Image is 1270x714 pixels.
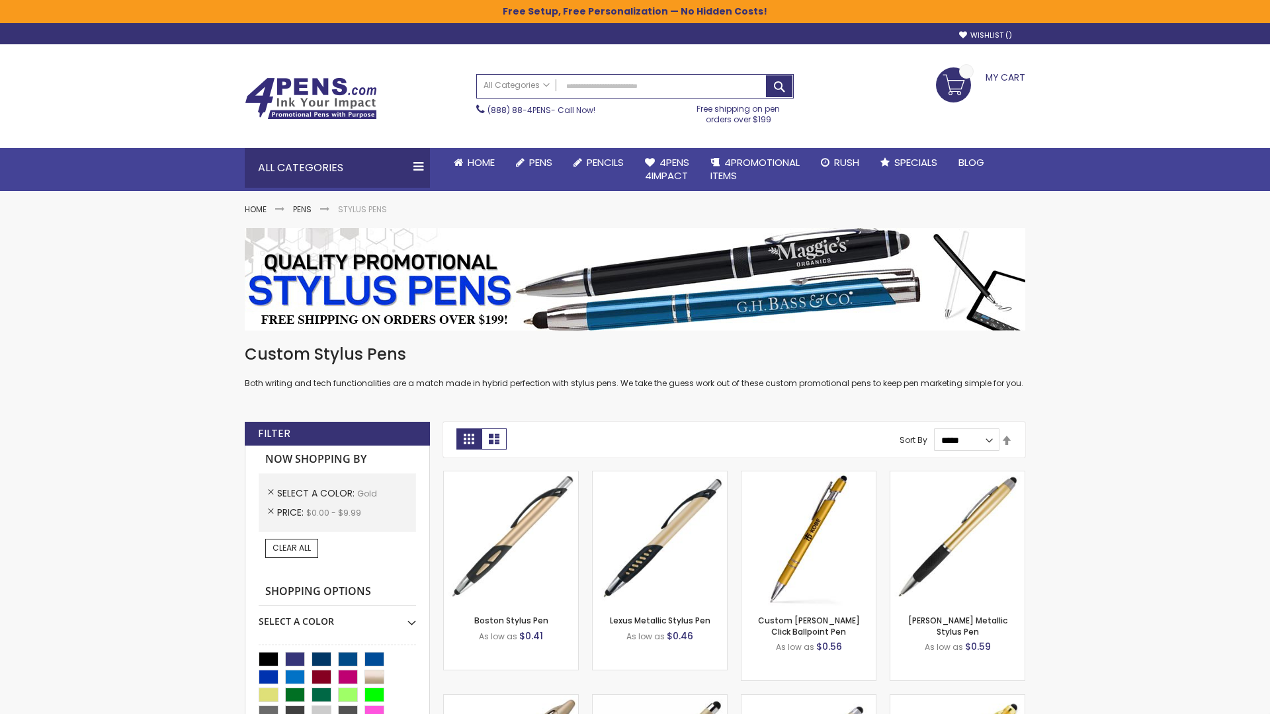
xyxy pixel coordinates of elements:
[587,155,624,169] span: Pencils
[894,155,937,169] span: Specials
[683,99,794,125] div: Free shipping on pen orders over $199
[277,506,306,519] span: Price
[959,30,1012,40] a: Wishlist
[338,204,387,215] strong: Stylus Pens
[667,629,693,643] span: $0.46
[816,640,842,653] span: $0.56
[444,694,578,705] a: Twist Highlighter-Pen Stylus Combo-Gold
[634,148,700,191] a: 4Pens4impact
[900,434,927,446] label: Sort By
[245,77,377,120] img: 4Pens Custom Pens and Promotional Products
[259,578,416,606] strong: Shopping Options
[593,471,727,606] img: Lexus Metallic Stylus Pen-Gold
[306,507,361,518] span: $0.00 - $9.99
[487,104,551,116] a: (888) 88-4PENS
[277,487,357,500] span: Select A Color
[293,204,312,215] a: Pens
[563,148,634,177] a: Pencils
[890,471,1025,482] a: Lory Metallic Stylus Pen-Gold
[273,542,311,553] span: Clear All
[870,148,948,177] a: Specials
[710,155,800,182] span: 4PROMOTIONAL ITEMS
[741,471,876,606] img: Custom Alex II Click Ballpoint Pen-Gold
[259,606,416,628] div: Select A Color
[245,228,1025,331] img: Stylus Pens
[479,631,517,642] span: As low as
[474,615,548,626] a: Boston Stylus Pen
[834,155,859,169] span: Rush
[948,148,995,177] a: Blog
[810,148,870,177] a: Rush
[259,446,416,473] strong: Now Shopping by
[444,471,578,482] a: Boston Stylus Pen-Gold
[758,615,860,637] a: Custom [PERSON_NAME] Click Ballpoint Pen
[444,471,578,606] img: Boston Stylus Pen-Gold
[468,155,495,169] span: Home
[487,104,595,116] span: - Call Now!
[908,615,1007,637] a: [PERSON_NAME] Metallic Stylus Pen
[965,640,991,653] span: $0.59
[258,426,290,441] strong: Filter
[626,631,665,642] span: As low as
[700,148,810,191] a: 4PROMOTIONALITEMS
[443,148,505,177] a: Home
[741,694,876,705] a: Cali Custom Stylus Gel pen-Gold
[593,694,727,705] a: Islander Softy Metallic Gel Pen with Stylus-Gold
[890,694,1025,705] a: I-Stylus-Slim-Gold-Gold
[519,629,543,643] span: $0.41
[245,344,1025,389] div: Both writing and tech functionalities are a match made in hybrid perfection with stylus pens. We ...
[741,471,876,482] a: Custom Alex II Click Ballpoint Pen-Gold
[357,488,377,499] span: Gold
[776,641,814,653] span: As low as
[505,148,563,177] a: Pens
[245,148,430,188] div: All Categories
[610,615,710,626] a: Lexus Metallic Stylus Pen
[645,155,689,182] span: 4Pens 4impact
[890,471,1025,606] img: Lory Metallic Stylus Pen-Gold
[958,155,984,169] span: Blog
[529,155,552,169] span: Pens
[484,80,550,91] span: All Categories
[456,428,482,450] strong: Grid
[265,539,318,557] a: Clear All
[245,344,1025,365] h1: Custom Stylus Pens
[593,471,727,482] a: Lexus Metallic Stylus Pen-Gold
[245,204,267,215] a: Home
[925,641,963,653] span: As low as
[477,75,556,97] a: All Categories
